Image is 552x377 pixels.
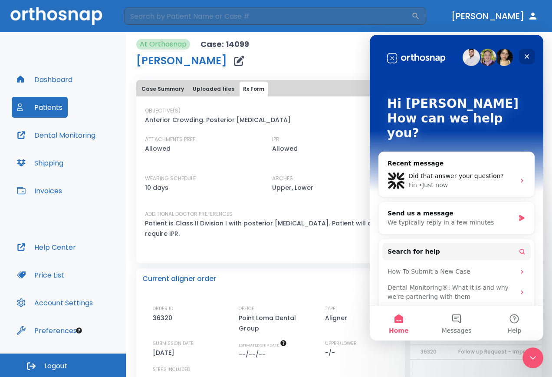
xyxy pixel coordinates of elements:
button: Invoices [12,180,67,201]
p: ARCHES [272,175,293,182]
div: tabs [138,82,403,96]
p: --/--/-- [239,349,269,360]
p: Point Loma Dental Group [239,313,312,334]
p: Anterior Crowding. Posterior [MEDICAL_DATA] [145,115,291,125]
button: Dashboard [12,69,78,90]
p: OBJECTIVE(S) [145,107,181,115]
iframe: Intercom live chat [370,35,543,341]
p: IPR [272,136,279,143]
h1: [PERSON_NAME] [136,56,227,66]
p: [DATE] [153,347,177,358]
p: Upper, Lower [272,182,313,193]
span: 36320 [421,348,437,355]
p: Current aligner order [142,274,216,284]
input: Search by Patient Name or Case # [124,7,411,25]
span: Logout [44,361,67,371]
p: ORDER ID [153,305,173,313]
div: Tooltip anchor [75,327,83,334]
p: STEPS INCLUDED [153,366,190,374]
button: Case Summary [138,82,187,96]
button: Price List [12,265,69,285]
p: UPPER/LOWER [325,340,357,347]
p: ADDITIONAL DOCTOR PREFERENCES [145,210,233,218]
p: OFFICE [239,305,254,313]
button: [PERSON_NAME] [448,8,542,24]
button: Shipping [12,152,69,173]
p: Case: 14099 [200,39,249,50]
p: Aligner [325,313,350,323]
button: Preferences [12,320,82,341]
button: Rx Form [240,82,268,96]
p: Patient is Class II Division I with posterior [MEDICAL_DATA]. Patient will also require IPR. [145,218,386,239]
p: Allowed [272,143,298,154]
iframe: Intercom live chat [522,347,543,368]
button: Dental Monitoring [12,125,101,146]
p: ATTACHMENTS PREF. [145,136,197,143]
p: 36320 [153,313,175,323]
p: At Orthosnap [140,39,187,50]
button: Account Settings [12,292,98,313]
img: Orthosnap [10,7,102,25]
p: Allowed [145,143,171,154]
p: WEARING SCHEDULE [145,175,196,182]
button: Help Center [12,237,81,258]
button: Patients [12,97,68,118]
p: -/- [325,347,338,358]
span: The date will be available after approving treatment plan [239,342,287,348]
p: SUBMISSION DATE [153,340,194,347]
p: TYPE [325,305,335,313]
p: 10 days [145,182,168,193]
button: Uploaded files [189,82,238,96]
